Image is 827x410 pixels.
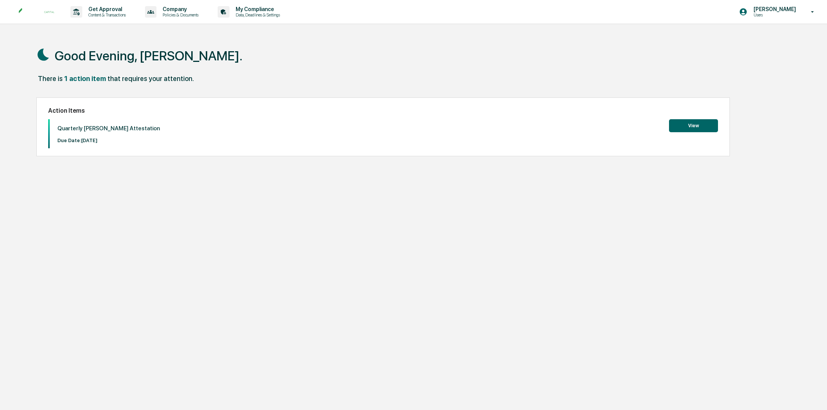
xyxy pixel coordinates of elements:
img: logo [18,8,55,16]
p: Get Approval [82,6,130,12]
p: Content & Transactions [82,12,130,18]
p: Data, Deadlines & Settings [230,12,284,18]
p: Quarterly [PERSON_NAME] Attestation [57,125,160,132]
p: Policies & Documents [156,12,202,18]
button: View [669,119,718,132]
div: that requires your attention. [107,75,194,83]
p: [PERSON_NAME] [747,6,800,12]
div: 1 action item [64,75,106,83]
p: Users [747,12,800,18]
div: There is [38,75,63,83]
p: Due Date: [DATE] [57,138,160,143]
h1: Good Evening, [PERSON_NAME]. [55,48,243,63]
h2: Action Items [48,107,718,114]
p: Company [156,6,202,12]
p: My Compliance [230,6,284,12]
a: View [669,122,718,129]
